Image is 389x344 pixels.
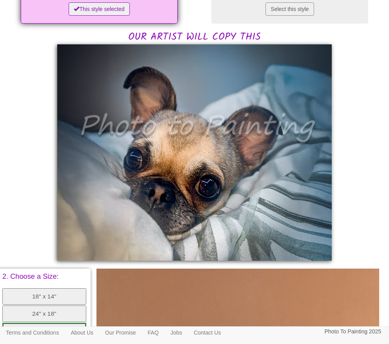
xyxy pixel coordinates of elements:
button: This style selected [69,2,129,16]
a: FAQ [142,327,165,339]
a: Our Promise [99,327,142,339]
button: 18" x 14" [2,288,86,305]
img: Anthony, please would you: [57,44,332,261]
button: 28" x 22" [2,323,86,340]
a: Contact Us [188,327,227,339]
button: Select this style [265,2,314,16]
button: 24" x 18" [2,306,86,322]
a: Jobs [165,327,188,339]
p: 2. Choose a Size: [2,273,86,280]
a: About Us [65,327,99,339]
p: Photo To Painting 2025 [324,327,381,337]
